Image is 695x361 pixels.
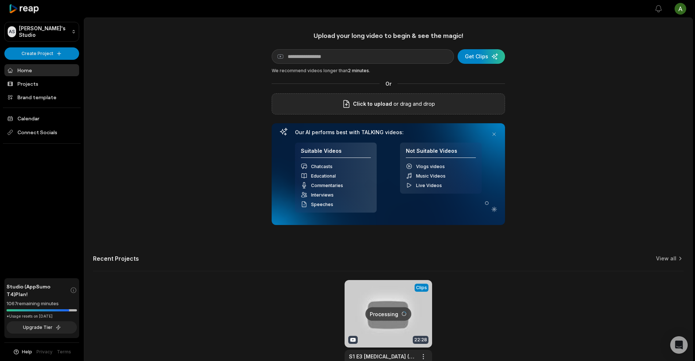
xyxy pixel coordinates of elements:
[311,164,333,169] span: Chatcasts
[272,31,505,40] h1: Upload your long video to begin & see the magic!
[295,129,482,136] h3: Our AI performs best with TALKING videos:
[311,183,343,188] span: Commentaries
[380,80,397,88] span: Or
[22,349,32,355] span: Help
[4,78,79,90] a: Projects
[416,173,446,179] span: Music Videos
[311,192,334,198] span: Interviews
[4,91,79,103] a: Brand template
[7,321,77,334] button: Upgrade Tier
[311,173,336,179] span: Educational
[349,353,416,360] a: S1 E3 [MEDICAL_DATA] (PDA): [MEDICAL_DATA] by Any Other Name
[272,67,505,74] div: We recommend videos longer than .
[670,336,688,354] div: Open Intercom Messenger
[93,255,139,262] h2: Recent Projects
[416,183,442,188] span: Live Videos
[4,112,79,124] a: Calendar
[656,255,676,262] a: View all
[8,26,16,37] div: AS
[392,100,435,108] p: or drag and drop
[416,164,445,169] span: Vlogs videos
[353,100,392,108] span: Click to upload
[458,49,505,64] button: Get Clips
[7,300,77,307] div: 1067 remaining minutes
[4,47,79,60] button: Create Project
[348,68,369,73] span: 2 minutes
[7,314,77,319] div: *Usage resets on [DATE]
[7,283,70,298] span: Studio (AppSumo T4) Plan!
[36,349,53,355] a: Privacy
[301,148,371,158] h4: Suitable Videos
[57,349,71,355] a: Terms
[311,202,333,207] span: Speeches
[13,349,32,355] button: Help
[19,25,69,38] p: [PERSON_NAME]'s Studio
[4,64,79,76] a: Home
[406,148,476,158] h4: Not Suitable Videos
[4,126,79,139] span: Connect Socials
